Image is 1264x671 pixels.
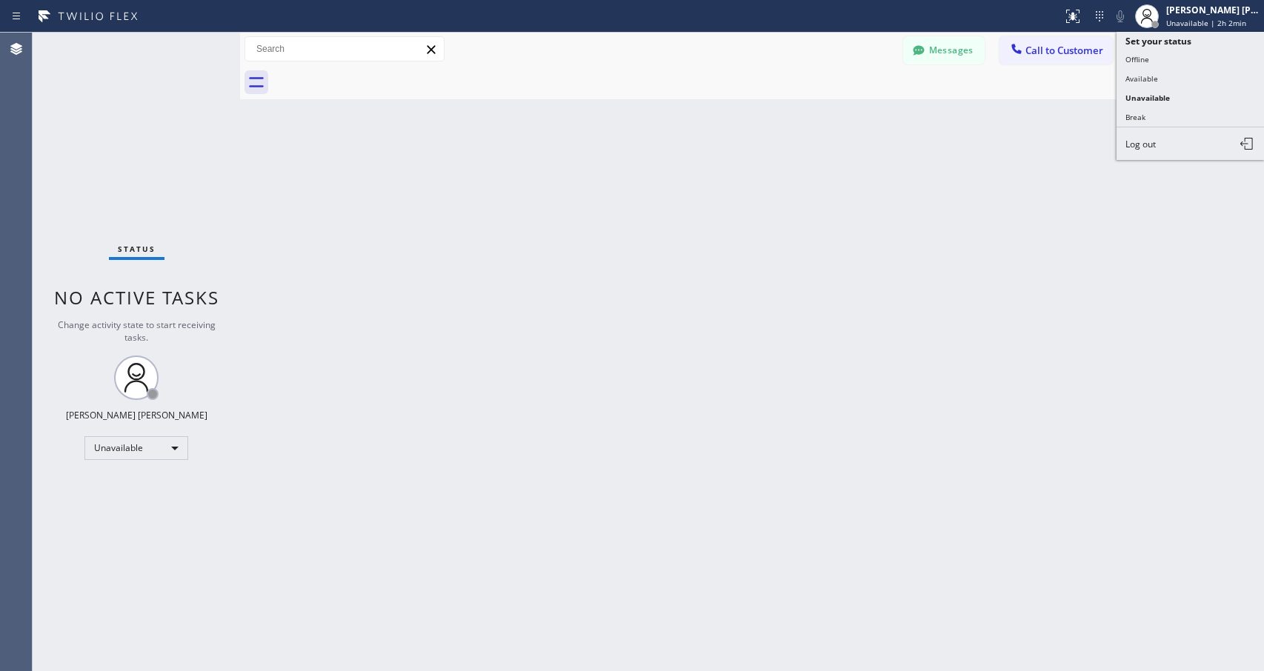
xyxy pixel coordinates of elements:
span: No active tasks [54,285,219,310]
button: Messages [903,36,985,64]
button: Call to Customer [999,36,1113,64]
span: Change activity state to start receiving tasks. [58,318,216,344]
div: [PERSON_NAME] [PERSON_NAME] [1166,4,1260,16]
span: Call to Customer [1025,44,1103,57]
input: Search [245,37,444,61]
button: Mute [1110,6,1131,27]
span: Unavailable | 2h 2min [1166,18,1246,28]
div: Unavailable [84,436,188,460]
div: [PERSON_NAME] [PERSON_NAME] [66,409,207,421]
span: Status [118,244,156,254]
